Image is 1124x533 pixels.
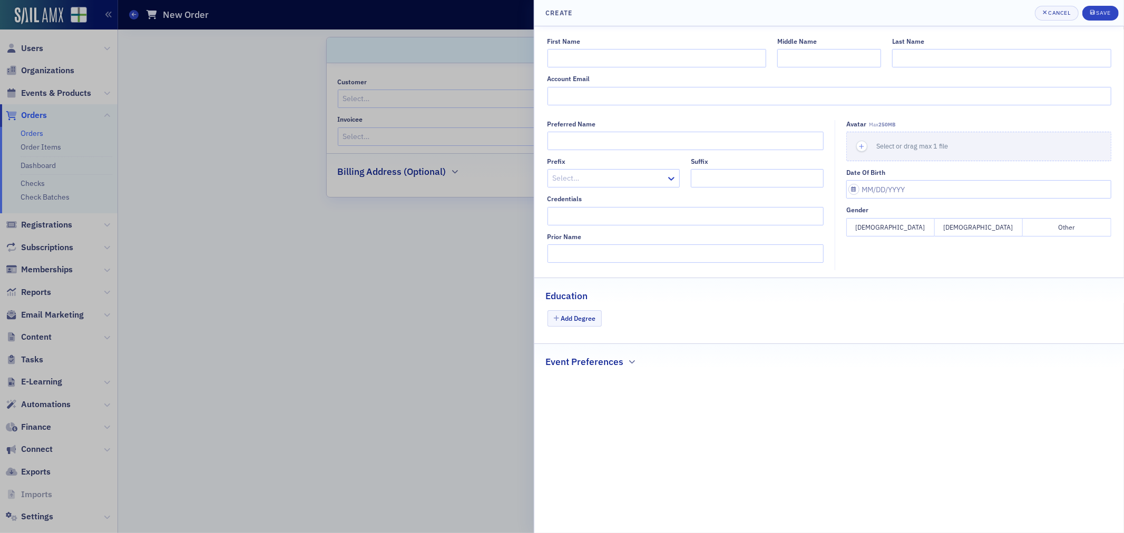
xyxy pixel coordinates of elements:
[777,37,817,45] div: Middle Name
[545,289,588,303] h2: Education
[1082,6,1119,21] button: Save
[1096,10,1110,16] div: Save
[869,121,895,128] span: Max
[878,121,895,128] span: 250MB
[545,355,623,369] h2: Event Preferences
[846,206,868,214] div: Gender
[691,157,708,165] div: Suffix
[1023,218,1111,236] button: Other
[548,120,596,128] div: Preferred Name
[1048,10,1070,16] div: Cancel
[935,218,1023,236] button: [DEMOGRAPHIC_DATA]
[1035,6,1079,21] button: Cancel
[846,120,866,128] div: Avatar
[846,132,1111,161] button: Select or drag max 1 file
[548,233,582,241] div: Prior Name
[846,218,935,236] button: [DEMOGRAPHIC_DATA]
[548,310,602,327] button: Add Degree
[548,157,566,165] div: Prefix
[548,37,581,45] div: First Name
[846,169,885,176] div: Date of Birth
[548,195,582,203] div: Credentials
[892,37,924,45] div: Last Name
[548,75,590,83] div: Account Email
[846,180,1111,199] input: MM/DD/YYYY
[545,8,572,17] h4: Create
[876,142,948,150] span: Select or drag max 1 file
